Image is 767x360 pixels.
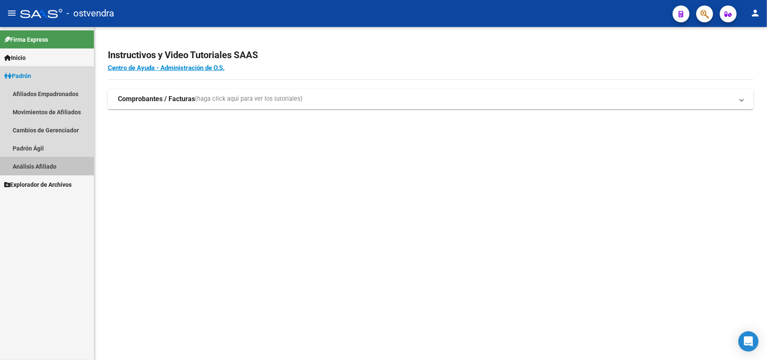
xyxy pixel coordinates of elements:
[750,8,760,18] mat-icon: person
[4,35,48,44] span: Firma Express
[108,89,754,109] mat-expansion-panel-header: Comprobantes / Facturas(haga click aquí para ver los tutoriales)
[4,180,72,189] span: Explorador de Archivos
[195,94,302,104] span: (haga click aquí para ver los tutoriales)
[738,331,759,352] div: Open Intercom Messenger
[4,53,26,62] span: Inicio
[67,4,114,23] span: - ostvendra
[108,47,754,63] h2: Instructivos y Video Tutoriales SAAS
[7,8,17,18] mat-icon: menu
[108,64,224,72] a: Centro de Ayuda - Administración de O.S.
[4,71,31,81] span: Padrón
[118,94,195,104] strong: Comprobantes / Facturas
